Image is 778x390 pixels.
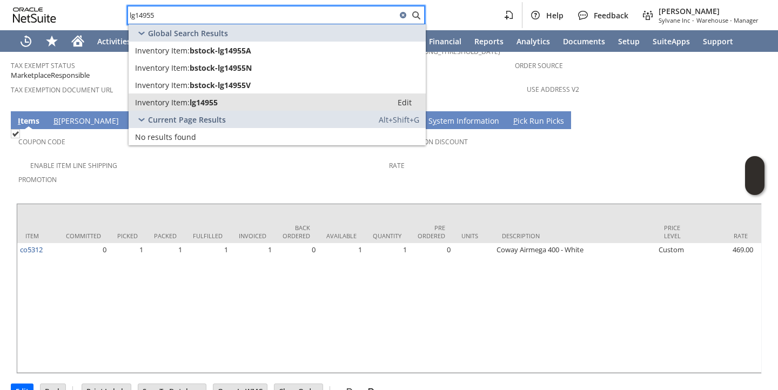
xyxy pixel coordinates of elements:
span: Documents [563,36,605,46]
span: Inventory Item: [135,63,190,73]
a: No results found [129,128,426,145]
div: Item [25,232,50,240]
a: Tax Exempt Status [11,61,75,70]
td: Custom [656,243,696,373]
td: 0 [58,243,109,373]
div: Price Level [664,224,688,240]
span: Feedback [594,10,628,21]
div: Fulfilled [193,232,223,240]
div: Packed [154,232,177,240]
a: Home [65,30,91,52]
span: [PERSON_NAME] [659,6,759,16]
a: Transaction Discount [389,137,468,146]
div: Shortcuts [39,30,65,52]
a: Activities [91,30,137,52]
td: 1 [231,243,274,373]
span: Inventory Item: [135,97,190,107]
a: Use Address V2 [527,85,579,94]
span: Financial [429,36,461,46]
span: Sylvane Inc [659,16,690,24]
td: 1 [109,243,146,373]
span: I [18,116,21,126]
span: B [53,116,58,126]
span: bstock-lg14955N [190,63,252,73]
a: Items [15,116,42,127]
span: y [433,116,437,126]
span: Help [546,10,564,21]
a: Inventory Item:lg14955Edit: [129,93,426,111]
td: 1 [365,243,410,373]
td: 1 [318,243,365,373]
span: Alt+Shift+G [379,115,419,125]
a: Recent Records [13,30,39,52]
span: MarketplaceResponsible [11,70,90,80]
a: Rate [389,161,405,170]
a: Financial [422,30,468,52]
a: Analytics [510,30,556,52]
a: Setup [612,30,646,52]
img: Checked [11,129,20,138]
svg: Home [71,35,84,48]
div: Pre Ordered [418,224,445,240]
div: Available [326,232,357,240]
span: No results found [135,132,196,142]
a: System Information [426,116,502,127]
a: Enable Item Line Shipping [30,161,117,170]
span: Support [703,36,733,46]
span: Analytics [517,36,550,46]
input: Search [128,9,397,22]
span: bstock-lg14955V [190,80,251,90]
span: Setup [618,36,640,46]
a: B[PERSON_NAME] [51,116,122,127]
span: Inventory Item: [135,45,190,56]
span: Activities [97,36,131,46]
a: Coupon Code [18,137,65,146]
span: Oracle Guided Learning Widget. To move around, please hold and drag [745,176,764,196]
td: 1 [185,243,231,373]
span: Inventory Item: [135,80,190,90]
td: 469.00 [696,243,756,373]
a: Documents [556,30,612,52]
div: Invoiced [239,232,266,240]
span: Global Search Results [148,28,228,38]
a: Inventory Item:bstock-lg14955NEdit: [129,59,426,76]
a: Edit: [386,96,424,109]
td: 0 [410,243,453,373]
a: Tax Exemption Document URL [11,85,113,95]
a: Support [696,30,740,52]
span: Warehouse - Manager [696,16,759,24]
a: Inventory Item:bstock-lg14955AEdit: [129,42,426,59]
a: Promotion [18,175,57,184]
iframe: Click here to launch Oracle Guided Learning Help Panel [745,156,764,195]
svg: Recent Records [19,35,32,48]
svg: Shortcuts [45,35,58,48]
a: Inventory Item:bstock-lg14955VEdit: [129,76,426,93]
div: Committed [66,232,101,240]
span: lg14955 [190,97,218,107]
span: Reports [474,36,504,46]
div: Description [502,232,648,240]
a: Pick Run Picks [511,116,567,127]
span: SuiteApps [653,36,690,46]
div: Back Ordered [283,224,310,240]
a: Reports [468,30,510,52]
span: bstock-lg14955A [190,45,251,56]
td: 0 [274,243,318,373]
td: Coway Airmega 400 - White [494,243,656,373]
div: Units [461,232,486,240]
svg: Search [410,9,422,22]
span: - [692,16,694,24]
a: co5312 [20,245,43,254]
div: Rate [705,232,748,240]
div: Picked [117,232,138,240]
svg: logo [13,8,56,23]
a: Unrolled view on [748,113,761,126]
td: 1 [146,243,185,373]
a: Order Source [515,61,563,70]
span: P [513,116,518,126]
span: Current Page Results [148,115,226,125]
a: SuiteApps [646,30,696,52]
div: Quantity [373,232,401,240]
